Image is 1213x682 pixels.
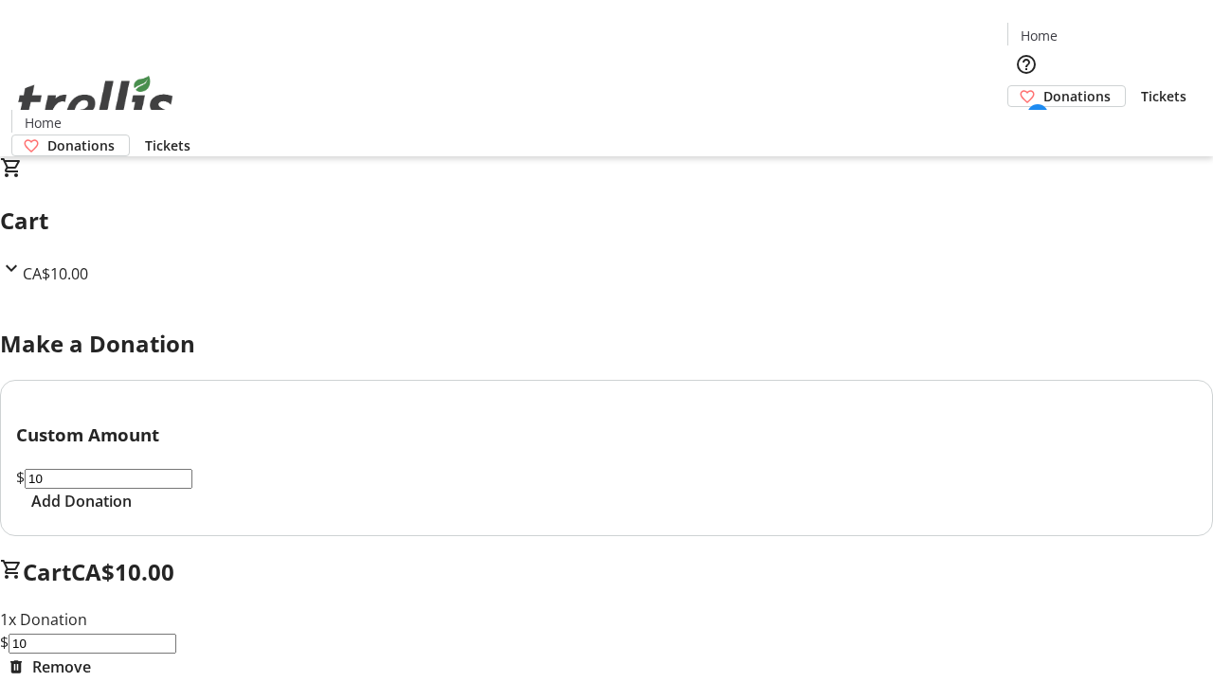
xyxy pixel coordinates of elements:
a: Home [1008,26,1069,45]
h3: Custom Amount [16,422,1197,448]
a: Donations [11,135,130,156]
input: Donation Amount [9,634,176,654]
input: Donation Amount [25,469,192,489]
a: Tickets [1126,86,1202,106]
button: Cart [1007,107,1045,145]
span: Donations [47,135,115,155]
span: Donations [1043,86,1111,106]
a: Donations [1007,85,1126,107]
span: CA$10.00 [71,556,174,587]
span: $ [16,467,25,488]
button: Help [1007,45,1045,83]
span: Tickets [145,135,190,155]
span: Remove [32,655,91,678]
a: Tickets [130,135,206,155]
span: Tickets [1141,86,1186,106]
img: Orient E2E Organization FpTSwFFZlG's Logo [11,55,180,150]
span: Add Donation [31,490,132,512]
span: Home [1021,26,1058,45]
a: Home [12,113,73,133]
button: Add Donation [16,490,147,512]
span: CA$10.00 [23,263,88,284]
span: Home [25,113,62,133]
